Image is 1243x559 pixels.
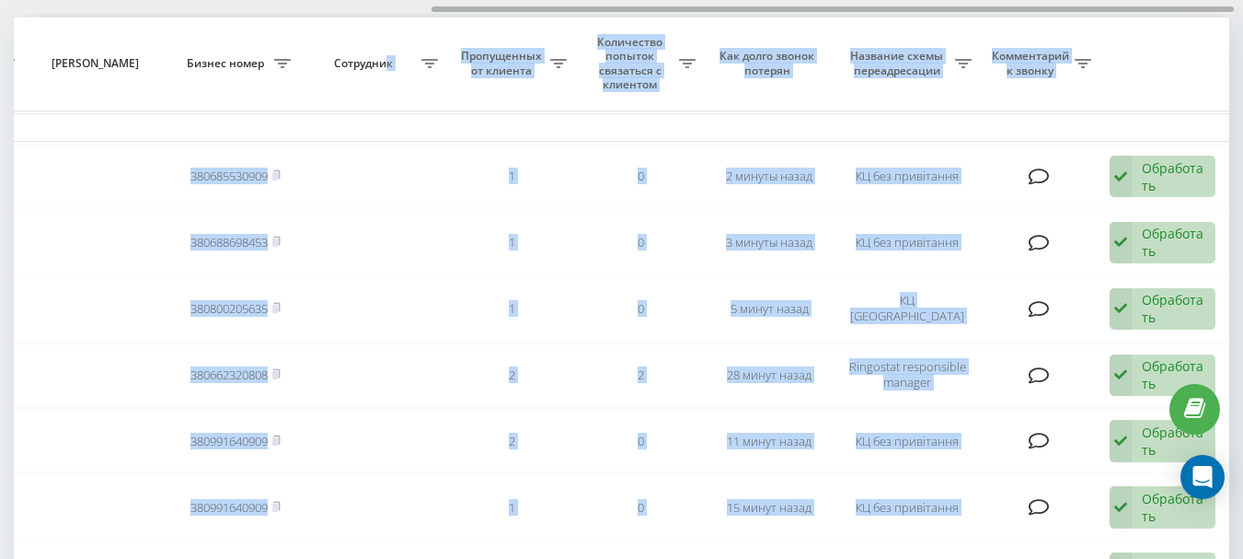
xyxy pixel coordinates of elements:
td: 0 [576,410,705,472]
span: Бизнес номер [180,56,274,71]
a: 380688698453 [190,234,268,250]
div: Обработать [1142,424,1205,459]
td: 2 минуты назад [705,146,834,208]
td: 15 минут назад [705,476,834,539]
td: 2 [576,344,705,406]
td: 0 [576,146,705,208]
td: 1 [447,476,576,539]
span: [PERSON_NAME] [40,56,155,71]
div: Обработать [1142,159,1205,194]
td: 0 [576,212,705,274]
td: 3 минуты назад [705,212,834,274]
div: Open Intercom Messenger [1180,455,1225,499]
td: Ringostat responsible manager [834,344,981,406]
td: КЦ без привітання [834,212,981,274]
td: 1 [447,277,576,340]
span: Как долго звонок потерян [719,49,819,77]
a: 380685530909 [190,168,268,184]
span: Пропущенных от клиента [456,49,550,77]
a: 380991640909 [190,499,268,516]
td: КЦ без привітання [834,410,981,472]
td: 2 [447,344,576,406]
span: Название схемы переадресации [843,49,955,77]
td: КЦ [GEOGRAPHIC_DATA] [834,277,981,340]
td: 11 минут назад [705,410,834,472]
div: Обработать [1142,357,1205,392]
td: 2 [447,410,576,472]
td: 1 [447,212,576,274]
div: Обработать [1142,225,1205,260]
a: 380662320808 [190,367,268,383]
span: Количество попыток связаться с клиентом [585,35,679,92]
td: 28 минут назад [705,344,834,406]
td: 5 минут назад [705,277,834,340]
a: 380991640909 [190,433,268,449]
td: 0 [576,277,705,340]
div: Обработать [1142,490,1205,525]
a: 380800205635 [190,300,268,317]
td: 0 [576,476,705,539]
div: Обработать [1142,291,1205,326]
span: Сотрудник [309,56,421,71]
td: КЦ без привітання [834,476,981,539]
span: Комментарий к звонку [990,49,1075,77]
td: 1 [447,146,576,208]
td: КЦ без привітання [834,146,981,208]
